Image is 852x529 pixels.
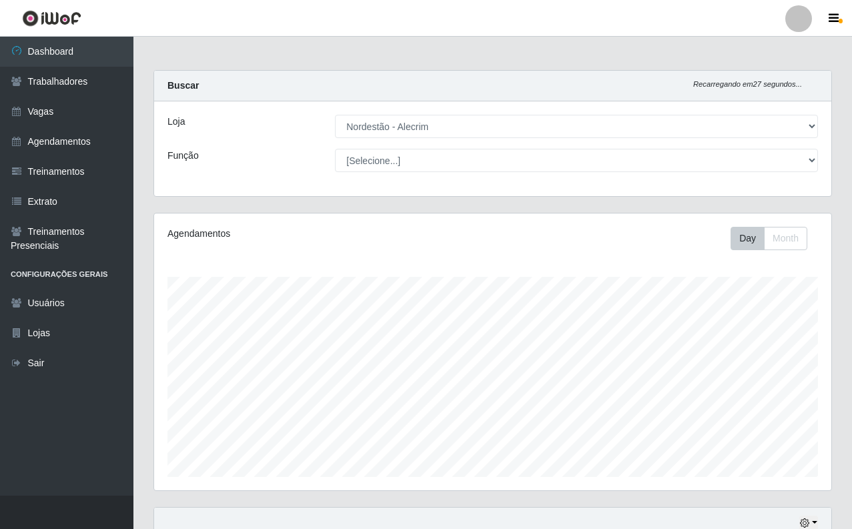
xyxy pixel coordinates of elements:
[22,10,81,27] img: CoreUI Logo
[731,227,807,250] div: First group
[693,80,802,88] i: Recarregando em 27 segundos...
[167,80,199,91] strong: Buscar
[731,227,818,250] div: Toolbar with button groups
[764,227,807,250] button: Month
[731,227,765,250] button: Day
[167,149,199,163] label: Função
[167,115,185,129] label: Loja
[167,227,427,241] div: Agendamentos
